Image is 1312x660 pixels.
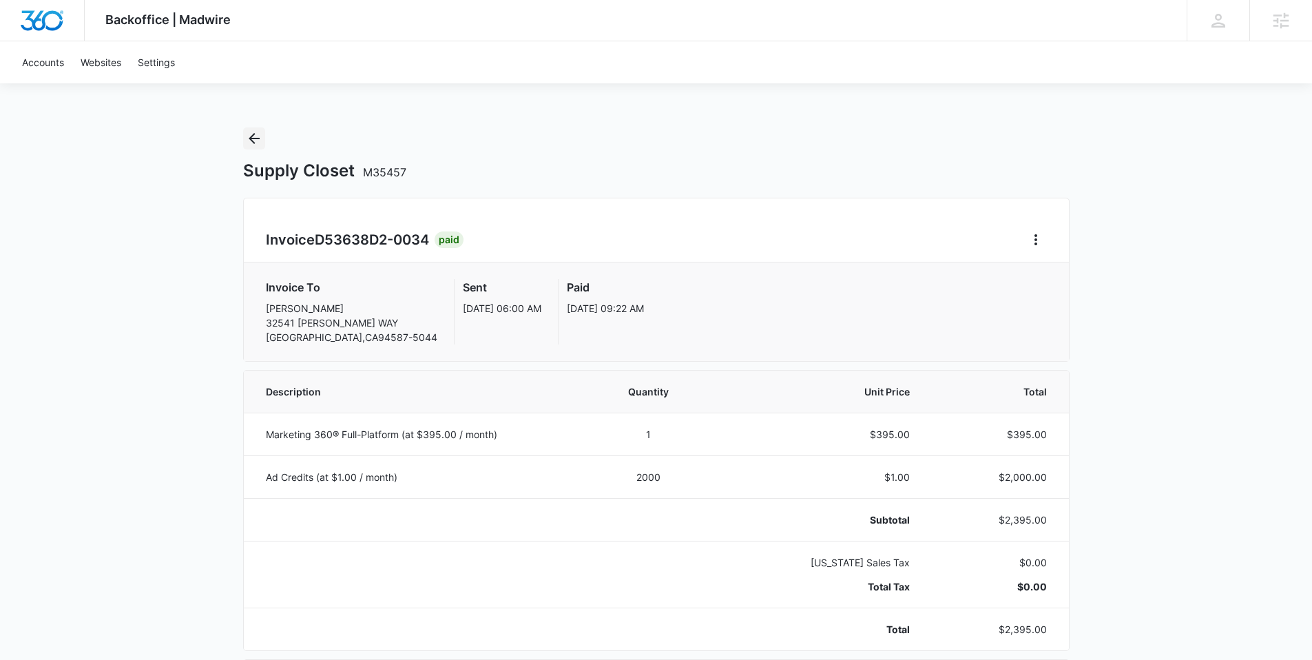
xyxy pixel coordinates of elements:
span: Total [943,384,1047,399]
p: $1.00 [725,470,909,484]
p: Marketing 360® Full-Platform (at $395.00 / month) [266,427,572,442]
a: Accounts [14,41,72,83]
span: M35457 [363,165,406,179]
h1: Supply Closet [243,161,406,181]
p: Subtotal [725,513,909,527]
a: Websites [72,41,129,83]
p: $395.00 [725,427,909,442]
div: Paid [435,231,464,248]
h3: Paid [567,279,644,296]
h3: Sent [463,279,541,296]
span: Unit Price [725,384,909,399]
td: 2000 [588,455,709,498]
h2: Invoice [266,229,435,250]
p: [PERSON_NAME] 32541 [PERSON_NAME] WAY [GEOGRAPHIC_DATA] , CA 94587-5044 [266,301,437,344]
button: Home [1025,229,1047,251]
p: $0.00 [943,555,1047,570]
p: $2,395.00 [943,513,1047,527]
p: Total Tax [725,579,909,594]
p: Ad Credits (at $1.00 / month) [266,470,572,484]
span: Backoffice | Madwire [105,12,231,27]
p: $2,395.00 [943,622,1047,637]
p: [DATE] 09:22 AM [567,301,644,316]
button: Back [243,127,265,149]
p: $395.00 [943,427,1047,442]
p: $0.00 [943,579,1047,594]
p: [US_STATE] Sales Tax [725,555,909,570]
h3: Invoice To [266,279,437,296]
p: Total [725,622,909,637]
p: $2,000.00 [943,470,1047,484]
span: Quantity [605,384,693,399]
span: Description [266,384,572,399]
span: D53638D2-0034 [315,231,429,248]
p: [DATE] 06:00 AM [463,301,541,316]
a: Settings [129,41,183,83]
td: 1 [588,413,709,455]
